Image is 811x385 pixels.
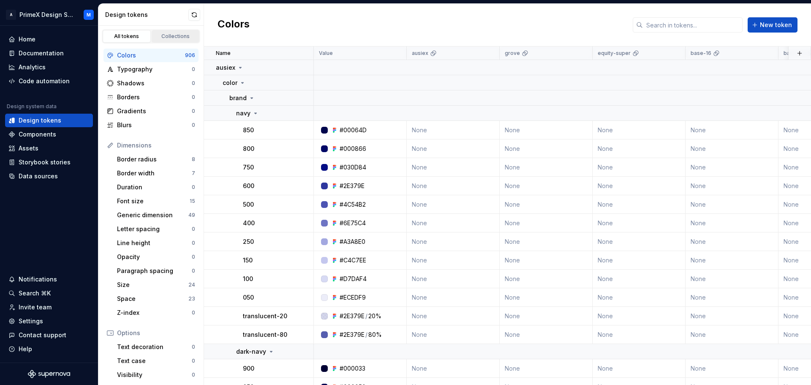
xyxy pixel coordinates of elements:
div: Borders [117,93,192,101]
div: 0 [192,122,195,128]
div: 0 [192,226,195,232]
a: Font size15 [114,194,199,208]
div: Contact support [19,331,66,339]
a: Border width7 [114,167,199,180]
a: Gradients0 [103,104,199,118]
div: Settings [19,317,43,325]
td: None [407,270,500,288]
div: #C4C7EE [340,256,366,265]
div: Blurs [117,121,192,129]
td: None [500,359,593,378]
div: 0 [192,371,195,378]
button: Contact support [5,328,93,342]
p: 850 [243,126,254,134]
a: Analytics [5,60,93,74]
svg: Supernova Logo [28,370,70,378]
div: 0 [192,94,195,101]
td: None [500,158,593,177]
a: Size24 [114,278,199,292]
td: None [593,359,686,378]
div: Typography [117,65,192,74]
div: #030D84 [340,163,366,172]
div: Opacity [117,253,192,261]
div: #000866 [340,145,366,153]
div: Border width [117,169,192,177]
div: Design system data [7,103,57,110]
div: Space [117,295,188,303]
p: 050 [243,293,254,302]
a: Invite team [5,300,93,314]
div: Text case [117,357,192,365]
div: Shadows [117,79,192,87]
div: #2E379E [340,182,365,190]
div: Invite team [19,303,52,311]
div: 24 [188,281,195,288]
div: All tokens [106,33,148,40]
div: Duration [117,183,192,191]
a: Space23 [114,292,199,306]
div: Data sources [19,172,58,180]
a: Blurs0 [103,118,199,132]
div: Storybook stories [19,158,71,167]
button: Notifications [5,273,93,286]
td: None [500,139,593,158]
div: Letter spacing [117,225,192,233]
a: Z-index0 [114,306,199,319]
td: None [500,121,593,139]
div: 0 [192,108,195,115]
p: brand [229,94,247,102]
td: None [500,195,593,214]
td: None [593,121,686,139]
a: Code automation [5,74,93,88]
td: None [407,307,500,325]
td: None [686,251,778,270]
p: Value [319,50,333,57]
div: Paragraph spacing [117,267,192,275]
div: 0 [192,358,195,364]
a: Text case0 [114,354,199,368]
a: Typography0 [103,63,199,76]
div: Line height [117,239,192,247]
td: None [407,158,500,177]
td: None [686,232,778,251]
div: #4C54B2 [340,200,366,209]
td: None [407,325,500,344]
td: None [500,307,593,325]
div: 0 [192,254,195,260]
td: None [407,288,500,307]
p: ausiex [216,63,235,72]
div: 0 [192,66,195,73]
div: #D7DAF4 [340,275,367,283]
td: None [593,195,686,214]
div: Code automation [19,77,70,85]
td: None [407,195,500,214]
div: Notifications [19,275,57,284]
p: 600 [243,182,254,190]
td: None [593,214,686,232]
td: None [686,307,778,325]
h2: Colors [218,17,250,33]
div: #000033 [340,364,365,373]
div: PrimeX Design System [19,11,73,19]
a: Components [5,128,93,141]
div: Dimensions [117,141,195,150]
div: Generic dimension [117,211,188,219]
td: None [407,121,500,139]
div: 7 [192,170,195,177]
button: New token [748,17,797,33]
td: None [407,177,500,195]
td: None [500,270,593,288]
a: Paragraph spacing0 [114,264,199,278]
a: Settings [5,314,93,328]
p: 800 [243,145,254,153]
div: Gradients [117,107,192,115]
div: A [6,10,16,20]
td: None [686,177,778,195]
p: grove [505,50,520,57]
div: 0 [192,309,195,316]
td: None [593,158,686,177]
div: #2E379E [340,312,365,320]
a: Storybook stories [5,156,93,169]
div: Assets [19,144,38,153]
div: Z-index [117,309,192,317]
